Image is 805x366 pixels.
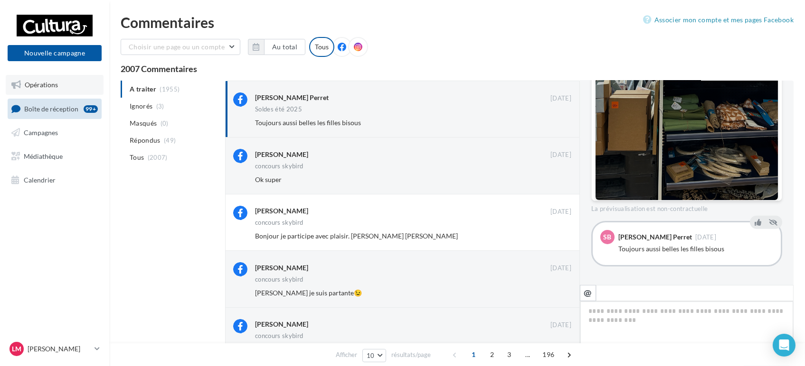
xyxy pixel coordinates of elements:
span: Boîte de réception [24,104,78,112]
button: 10 [362,349,387,362]
span: (0) [161,119,169,127]
div: [PERSON_NAME] [255,263,308,273]
div: [PERSON_NAME] Perret [618,234,692,240]
button: Au total [248,39,305,55]
i: @ [584,288,592,297]
div: Tous [309,37,334,57]
div: concours skybird [255,276,303,283]
span: [PERSON_NAME] je suis partante😉 [255,289,362,297]
div: 99+ [84,105,98,113]
span: Bonjour je participe avec plaisir. [PERSON_NAME] [PERSON_NAME] [255,232,458,240]
span: ... [520,347,535,362]
a: Associer mon compte et mes pages Facebook [643,14,794,26]
div: concours skybird [255,220,303,226]
a: LM [PERSON_NAME] [8,340,102,358]
div: 2007 Commentaires [121,64,794,73]
div: Toujours aussi belles les filles bisous [618,244,773,254]
span: [DATE] [550,208,571,216]
div: Open Intercom Messenger [773,334,796,357]
div: [PERSON_NAME] [255,150,308,159]
span: 1 [466,347,481,362]
a: Calendrier [6,170,104,190]
span: Masqués [130,119,157,128]
div: [PERSON_NAME] [255,320,308,329]
span: [DATE] [695,234,716,240]
span: (2007) [148,154,168,161]
span: Calendrier [24,175,56,183]
a: Médiathèque [6,146,104,166]
span: [DATE] [550,94,571,103]
button: Au total [264,39,305,55]
span: 10 [367,352,375,359]
span: [DATE] [550,264,571,273]
a: Boîte de réception99+ [6,99,104,119]
button: Choisir une page ou un compte [121,39,240,55]
span: Toujours aussi belles les filles bisous [255,119,361,127]
span: Médiathèque [24,152,63,160]
div: [PERSON_NAME] [255,206,308,216]
button: Nouvelle campagne [8,45,102,61]
div: La prévisualisation est non-contractuelle [591,201,782,213]
div: concours skybird [255,333,303,339]
span: Ignorés [130,101,152,111]
span: Campagnes [24,128,58,137]
span: Choisir une page ou un compte [129,43,225,51]
span: 196 [539,347,558,362]
a: Campagnes [6,123,104,143]
span: Répondus [130,136,161,145]
span: (49) [164,137,176,144]
a: Opérations [6,75,104,95]
p: [PERSON_NAME] [28,344,91,354]
span: Afficher [336,350,357,359]
span: [DATE] [550,151,571,159]
span: (3) [156,102,164,110]
div: [PERSON_NAME] Perret [255,93,329,102]
span: Opérations [25,81,58,89]
span: SB [604,232,612,242]
span: 3 [502,347,517,362]
div: concours skybird [255,163,303,169]
div: Commentaires [121,15,794,29]
div: Soldes été 2025 [255,106,302,112]
span: Ok super [255,175,282,183]
button: @ [580,285,596,301]
span: LM [12,344,21,354]
span: 2 [484,347,500,362]
span: résultats/page [391,350,431,359]
span: [DATE] [550,321,571,329]
span: Tous [130,153,144,162]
